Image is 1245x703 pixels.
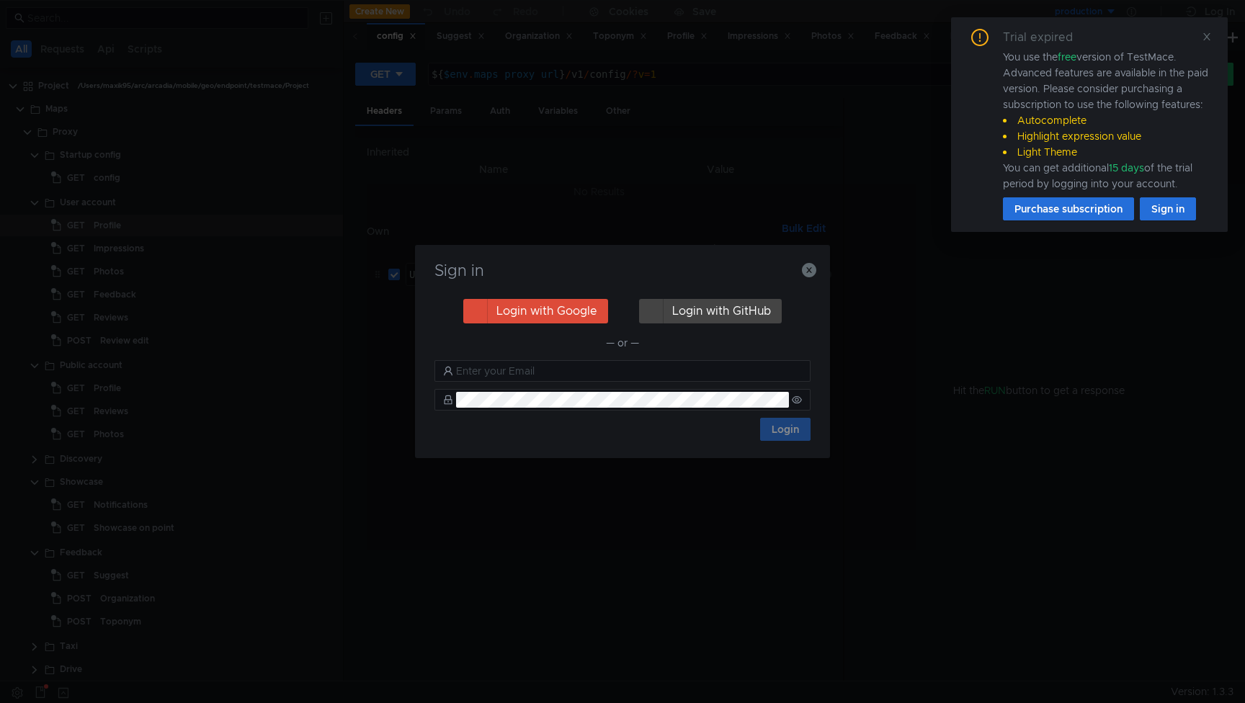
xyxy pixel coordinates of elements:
span: 15 days [1109,161,1144,174]
button: Purchase subscription [1003,197,1134,220]
div: Trial expired [1003,29,1090,46]
button: Sign in [1140,197,1196,220]
div: — or — [434,334,811,351]
div: You use the version of TestMace. Advanced features are available in the paid version. Please cons... [1003,49,1210,192]
span: free [1058,50,1076,63]
li: Autocomplete [1003,112,1210,128]
li: Highlight expression value [1003,128,1210,144]
button: Login with GitHub [639,299,782,323]
button: Login with Google [463,299,608,323]
li: Light Theme [1003,144,1210,160]
input: Enter your Email [456,363,802,379]
h3: Sign in [432,262,813,279]
div: You can get additional of the trial period by logging into your account. [1003,160,1210,192]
